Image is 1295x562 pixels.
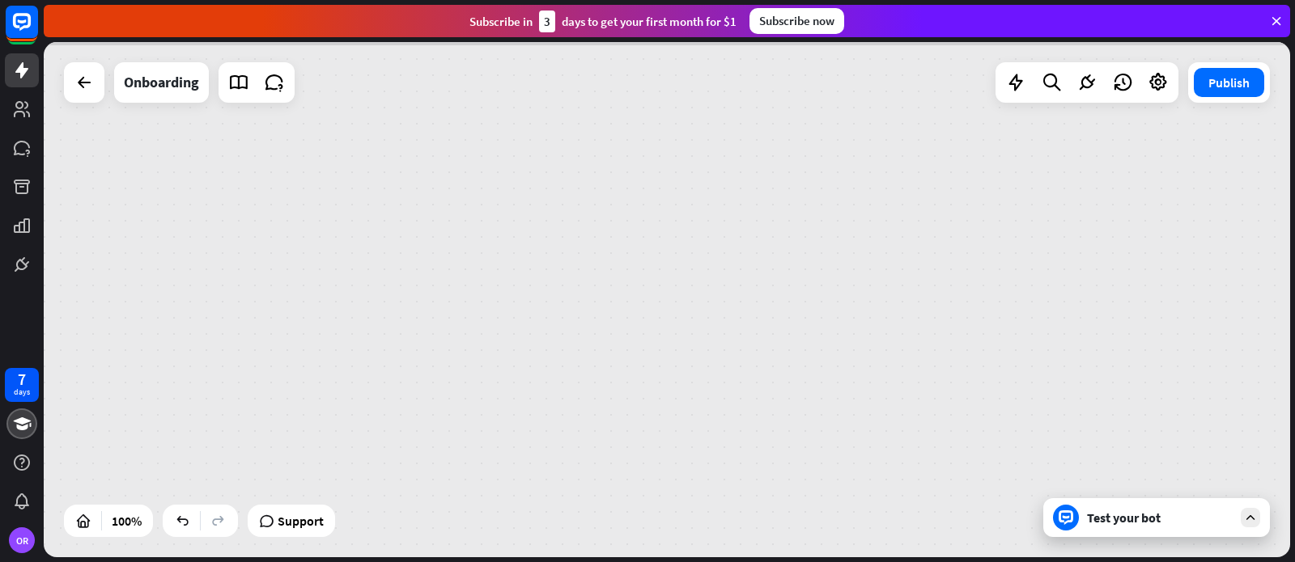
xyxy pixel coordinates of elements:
[469,11,737,32] div: Subscribe in days to get your first month for $1
[14,387,30,398] div: days
[9,527,35,553] div: OR
[749,8,844,34] div: Subscribe now
[539,11,555,32] div: 3
[5,368,39,402] a: 7 days
[18,372,26,387] div: 7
